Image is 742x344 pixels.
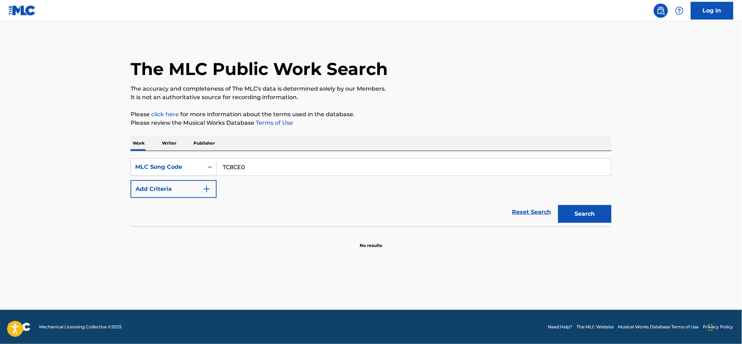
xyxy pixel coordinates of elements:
[254,119,293,126] a: Terms of Use
[135,163,199,171] div: MLC Song Code
[703,324,733,330] a: Privacy Policy
[654,4,668,18] a: Public Search
[160,136,179,151] p: Writer
[577,324,614,330] a: The MLC Website
[131,110,611,119] p: Please for more information about the terms used in the database.
[151,111,179,118] a: click here
[131,136,147,151] p: Work
[508,204,555,220] a: Reset Search
[131,119,611,127] p: Please review the Musical Works Database
[558,205,611,223] button: Search
[191,136,217,151] p: Publisher
[39,324,122,330] span: Mechanical Licensing Collective © 2025
[131,58,388,80] h1: The MLC Public Work Search
[131,180,217,198] button: Add Criteria
[9,323,31,331] img: logo
[672,4,687,18] div: Help
[202,185,211,193] img: 9d2ae6d4665cec9f34b9.svg
[675,6,684,15] img: help
[9,5,36,16] img: MLC Logo
[548,324,573,330] a: Need Help?
[618,324,699,330] a: Musical Works Database Terms of Use
[131,85,611,93] p: The accuracy and completeness of The MLC's data is determined solely by our Members.
[657,6,665,15] img: search
[131,158,611,226] form: Search Form
[131,93,611,102] p: It is not an authoritative source for recording information.
[709,317,713,338] div: Drag
[706,310,742,344] iframe: Chat Widget
[691,2,733,20] a: Log In
[360,234,382,249] p: No results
